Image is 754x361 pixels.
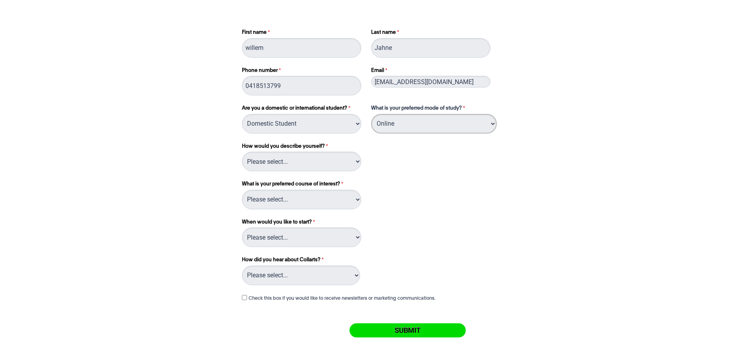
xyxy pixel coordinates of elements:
label: Check this box if you would like to receive newsletters or marketing communications. [249,295,436,301]
input: Email [371,76,490,88]
input: Last name [371,38,490,58]
label: How did you hear about Collarts? [242,256,326,266]
label: Email [371,67,492,76]
label: Phone number [242,67,363,76]
label: How would you describe yourself? [242,143,363,152]
select: Are you a domestic or international student? [242,114,361,134]
input: Submit [350,323,466,337]
span: What is your preferred mode of study? [371,106,462,111]
label: First name [242,29,363,38]
label: When would you like to start? [242,218,363,228]
select: How would you describe yourself? [242,152,361,171]
label: Last name [371,29,492,38]
label: Are you a domestic or international student? [242,104,363,114]
label: What is your preferred course of interest? [242,180,363,190]
select: How did you hear about Collarts? [242,266,360,285]
select: What is your preferred mode of study? [371,114,497,134]
input: First name [242,38,361,58]
select: What is your preferred course of interest? [242,190,361,209]
select: When would you like to start? [242,227,361,247]
input: Phone number [242,76,361,95]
